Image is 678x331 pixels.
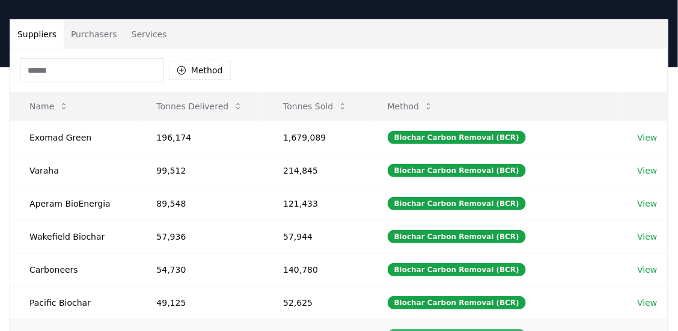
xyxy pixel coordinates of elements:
button: Purchasers [64,20,124,49]
td: 99,512 [137,154,264,187]
button: Name [20,94,78,118]
a: View [638,198,658,210]
a: View [638,264,658,276]
div: Biochar Carbon Removal (BCR) [388,131,526,144]
td: 140,780 [264,253,368,286]
button: Suppliers [10,20,64,49]
td: 214,845 [264,154,368,187]
td: 57,936 [137,220,264,253]
td: 1,679,089 [264,121,368,154]
button: Services [124,20,174,49]
td: Carboneers [10,253,137,286]
div: Biochar Carbon Removal (BCR) [388,263,526,276]
div: Biochar Carbon Removal (BCR) [388,197,526,210]
button: Method [169,61,231,80]
td: 49,125 [137,286,264,319]
a: View [638,297,658,309]
td: 121,433 [264,187,368,220]
a: View [638,165,658,177]
div: Biochar Carbon Removal (BCR) [388,296,526,309]
td: Aperam BioEnergia [10,187,137,220]
td: 89,548 [137,187,264,220]
div: Biochar Carbon Removal (BCR) [388,230,526,243]
a: View [638,231,658,243]
td: 52,625 [264,286,368,319]
a: View [638,132,658,144]
td: Varaha [10,154,137,187]
td: 57,944 [264,220,368,253]
td: 196,174 [137,121,264,154]
button: Tonnes Delivered [147,94,252,118]
div: Biochar Carbon Removal (BCR) [388,164,526,177]
td: 54,730 [137,253,264,286]
button: Method [378,94,444,118]
td: Wakefield Biochar [10,220,137,253]
td: Pacific Biochar [10,286,137,319]
button: Tonnes Sold [273,94,357,118]
td: Exomad Green [10,121,137,154]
